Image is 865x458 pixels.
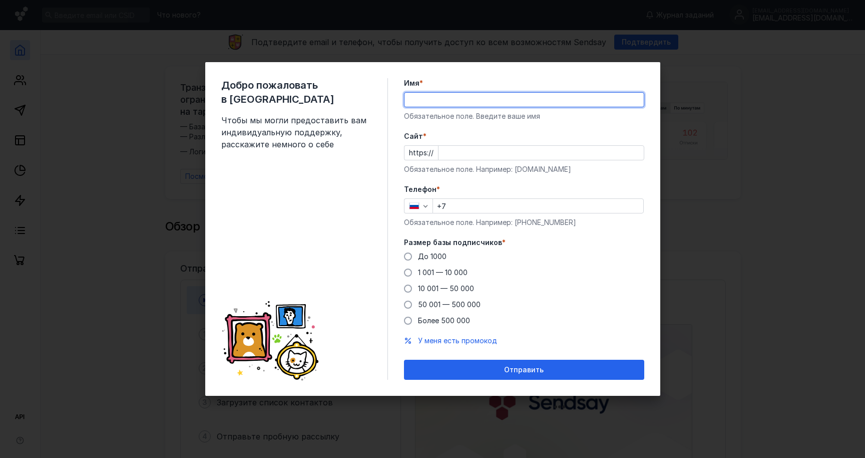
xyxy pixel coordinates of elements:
[418,268,468,277] span: 1 001 — 10 000
[418,300,481,309] span: 50 001 — 500 000
[418,284,474,293] span: 10 001 — 50 000
[404,238,502,248] span: Размер базы подписчиков
[221,114,371,150] span: Чтобы мы могли предоставить вам индивидуальную поддержку, расскажите немного о себе
[404,217,644,227] div: Обязательное поле. Например: [PHONE_NUMBER]
[404,131,423,141] span: Cайт
[418,336,497,346] button: У меня есть промокод
[404,111,644,121] div: Обязательное поле. Введите ваше имя
[418,316,470,325] span: Более 500 000
[404,78,419,88] span: Имя
[418,336,497,345] span: У меня есть промокод
[221,78,371,106] span: Добро пожаловать в [GEOGRAPHIC_DATA]
[404,164,644,174] div: Обязательное поле. Например: [DOMAIN_NAME]
[404,360,644,380] button: Отправить
[404,184,437,194] span: Телефон
[418,252,447,261] span: До 1000
[504,366,544,374] span: Отправить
